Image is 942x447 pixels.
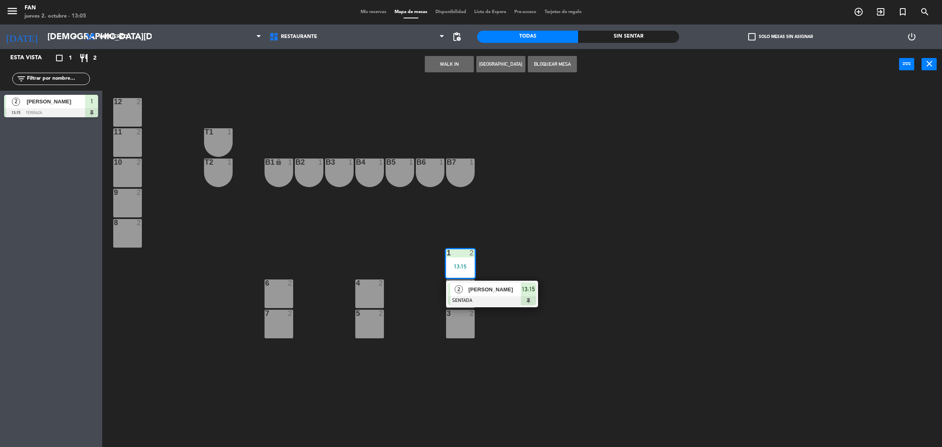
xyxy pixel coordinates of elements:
[281,34,317,40] span: Restaurante
[16,74,26,84] i: filter_list
[137,128,141,136] div: 2
[924,59,934,69] i: close
[748,33,756,40] span: check_box_outline_blank
[288,159,293,166] div: 1
[265,279,266,287] div: 6
[90,96,93,106] span: 1
[348,159,353,166] div: 1
[469,279,474,287] div: 2
[431,10,470,14] span: Disponibilidad
[920,7,930,17] i: search
[93,54,96,63] span: 2
[69,54,72,63] span: 1
[476,56,525,72] button: [GEOGRAPHIC_DATA]
[425,56,474,72] button: WALK IN
[748,33,813,40] label: Solo mesas sin asignar
[528,56,577,72] button: Bloquear Mesa
[541,10,586,14] span: Tarjetas de regalo
[578,31,679,43] div: Sin sentar
[899,58,914,70] button: power_input
[288,310,293,317] div: 2
[275,159,282,165] i: lock
[265,159,266,166] div: B1
[390,10,431,14] span: Mapa de mesas
[470,10,510,14] span: Lista de Espera
[6,5,18,20] button: menu
[357,10,390,14] span: Mis reservas
[318,159,323,166] div: 1
[452,32,462,42] span: pending_actions
[409,159,414,166] div: 1
[4,53,59,63] div: Esta vista
[137,159,141,166] div: 2
[510,10,541,14] span: Pre-acceso
[54,53,64,63] i: crop_square
[922,58,937,70] button: close
[386,159,387,166] div: B5
[99,34,128,40] span: Almuerzo
[379,159,384,166] div: 1
[876,7,886,17] i: exit_to_app
[907,32,917,42] i: power_settings_new
[379,310,384,317] div: 2
[79,53,89,63] i: restaurant
[137,98,141,105] div: 2
[12,98,20,106] span: 2
[469,285,521,294] span: [PERSON_NAME]
[417,159,417,166] div: B6
[902,59,912,69] i: power_input
[27,97,85,106] span: [PERSON_NAME]
[469,249,474,257] div: 2
[70,32,80,42] i: arrow_drop_down
[6,5,18,17] i: menu
[522,284,535,294] span: 13:15
[469,310,474,317] div: 2
[379,279,384,287] div: 2
[854,7,863,17] i: add_circle_outline
[455,285,463,293] span: 2
[469,159,474,166] div: 1
[26,74,90,83] input: Filtrar por nombre...
[25,4,86,12] div: Fan
[439,159,444,166] div: 1
[25,12,86,20] div: jueves 2. octubre - 13:05
[446,264,475,269] div: 13:15
[227,159,232,166] div: 1
[898,7,908,17] i: turned_in_not
[137,219,141,226] div: 2
[265,310,266,317] div: 7
[288,279,293,287] div: 2
[227,128,232,136] div: 1
[477,31,578,43] div: Todas
[137,189,141,196] div: 2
